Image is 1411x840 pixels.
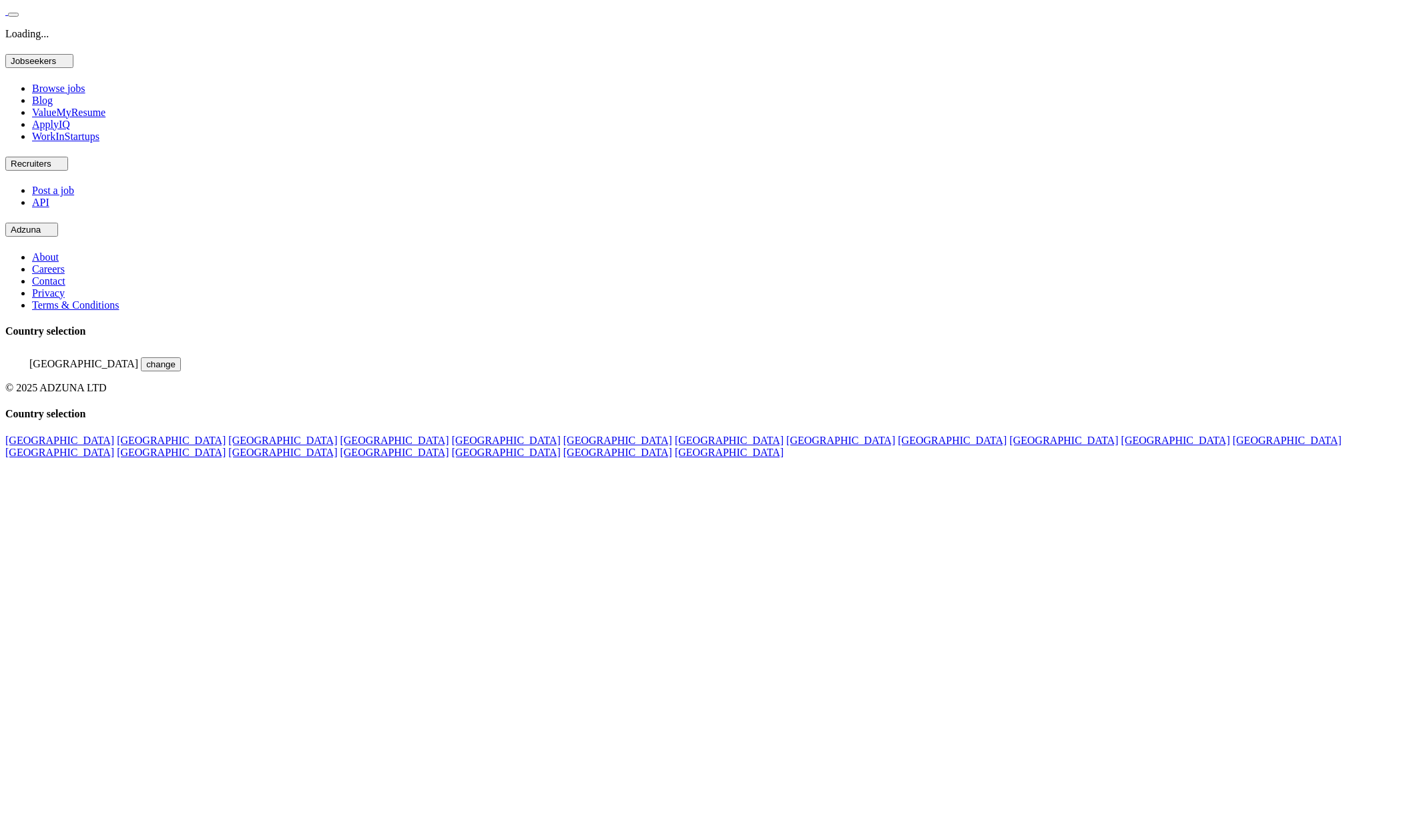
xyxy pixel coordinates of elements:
[11,225,41,235] span: Adzuna
[563,447,672,458] a: [GEOGRAPHIC_DATA]
[117,435,226,446] a: [GEOGRAPHIC_DATA]
[43,227,53,233] img: toggle icon
[786,435,895,446] a: [GEOGRAPHIC_DATA]
[675,447,784,458] a: [GEOGRAPHIC_DATA]
[32,251,59,263] a: About
[340,435,449,446] a: [GEOGRAPHIC_DATA]
[32,107,105,118] a: ValueMyResume
[32,275,65,287] a: Contact
[1009,435,1118,446] a: [GEOGRAPHIC_DATA]
[11,159,51,169] span: Recruiters
[32,95,53,106] a: Blog
[32,185,74,196] a: Post a job
[11,56,56,66] span: Jobseekers
[32,299,119,311] a: Terms & Conditions
[5,408,1406,420] h4: Country selection
[5,325,1406,337] h4: Country selection
[8,13,19,17] button: Toggle main navigation menu
[53,161,63,167] img: toggle icon
[228,447,337,458] a: [GEOGRAPHIC_DATA]
[675,435,784,446] a: [GEOGRAPHIC_DATA]
[32,119,70,130] a: ApplyIQ
[5,28,1406,40] div: Loading...
[898,435,1007,446] a: [GEOGRAPHIC_DATA]
[32,131,99,142] a: WorkInStartups
[141,357,181,371] button: change
[32,263,65,275] a: Careers
[1121,435,1230,446] a: [GEOGRAPHIC_DATA]
[452,435,561,446] a: [GEOGRAPHIC_DATA]
[117,447,226,458] a: [GEOGRAPHIC_DATA]
[228,435,337,446] a: [GEOGRAPHIC_DATA]
[32,83,85,94] a: Browse jobs
[29,358,138,369] span: [GEOGRAPHIC_DATA]
[563,435,672,446] a: [GEOGRAPHIC_DATA]
[32,287,65,299] a: Privacy
[1233,435,1342,446] a: [GEOGRAPHIC_DATA]
[32,197,49,208] a: API
[340,447,449,458] a: [GEOGRAPHIC_DATA]
[59,58,68,64] img: toggle icon
[5,435,114,446] a: [GEOGRAPHIC_DATA]
[5,447,114,458] a: [GEOGRAPHIC_DATA]
[452,447,561,458] a: [GEOGRAPHIC_DATA]
[5,351,27,367] img: US flag
[5,382,1406,394] div: © 2025 ADZUNA LTD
